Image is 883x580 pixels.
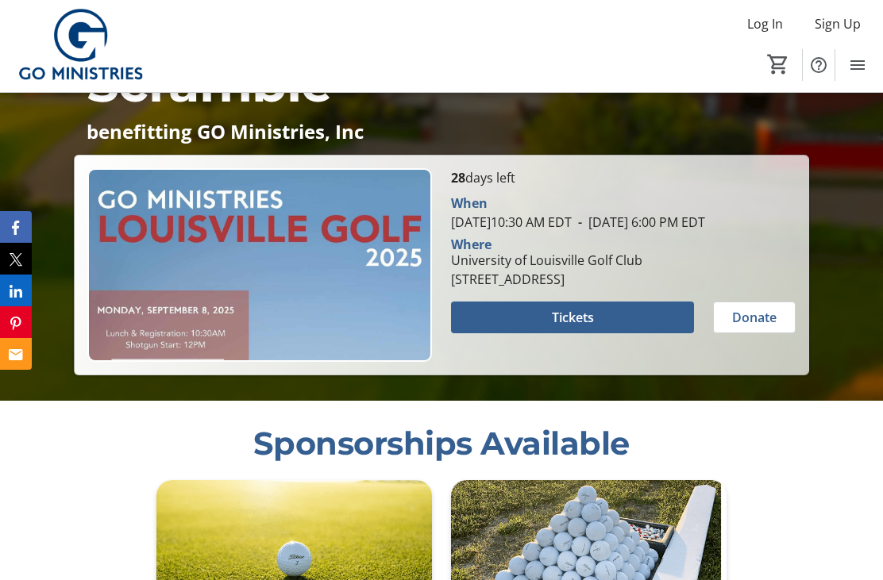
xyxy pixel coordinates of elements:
[802,11,873,36] button: Sign Up
[156,420,726,467] p: Sponsorships Available
[87,168,432,362] img: Campaign CTA Media Photo
[815,14,861,33] span: Sign Up
[451,251,642,270] div: University of Louisville Golf Club
[747,14,783,33] span: Log In
[451,213,572,231] span: [DATE] 10:30 AM EDT
[735,11,796,36] button: Log In
[842,49,873,81] button: Menu
[451,302,694,333] button: Tickets
[803,49,835,81] button: Help
[713,302,796,333] button: Donate
[10,6,151,86] img: GO Ministries, Inc's Logo
[764,50,792,79] button: Cart
[451,169,465,186] span: 28
[451,194,488,213] div: When
[732,308,777,327] span: Donate
[552,308,594,327] span: Tickets
[451,168,796,187] p: days left
[451,238,492,251] div: Where
[572,213,705,231] span: [DATE] 6:00 PM EDT
[87,121,797,142] p: benefitting GO Ministries, Inc
[572,213,588,231] span: -
[451,270,642,289] div: [STREET_ADDRESS]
